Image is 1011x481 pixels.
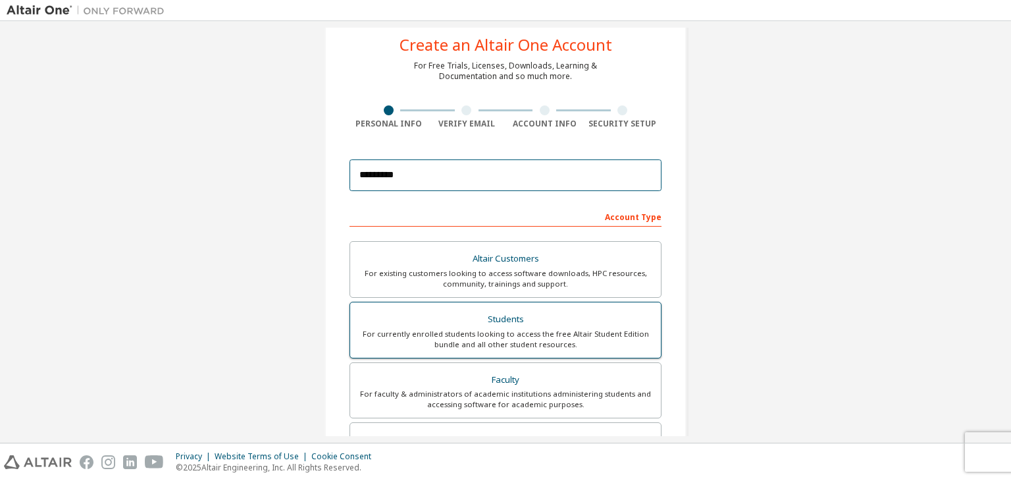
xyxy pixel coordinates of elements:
[428,119,506,129] div: Verify Email
[584,119,662,129] div: Security Setup
[350,119,428,129] div: Personal Info
[358,431,653,449] div: Everyone else
[7,4,171,17] img: Altair One
[176,451,215,462] div: Privacy
[414,61,597,82] div: For Free Trials, Licenses, Downloads, Learning & Documentation and so much more.
[80,455,93,469] img: facebook.svg
[145,455,164,469] img: youtube.svg
[176,462,379,473] p: © 2025 Altair Engineering, Inc. All Rights Reserved.
[4,455,72,469] img: altair_logo.svg
[311,451,379,462] div: Cookie Consent
[358,250,653,268] div: Altair Customers
[358,268,653,289] div: For existing customers looking to access software downloads, HPC resources, community, trainings ...
[400,37,612,53] div: Create an Altair One Account
[101,455,115,469] img: instagram.svg
[505,119,584,129] div: Account Info
[123,455,137,469] img: linkedin.svg
[358,371,653,389] div: Faculty
[358,310,653,329] div: Students
[358,329,653,350] div: For currently enrolled students looking to access the free Altair Student Edition bundle and all ...
[358,389,653,410] div: For faculty & administrators of academic institutions administering students and accessing softwa...
[350,206,661,227] div: Account Type
[215,451,311,462] div: Website Terms of Use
